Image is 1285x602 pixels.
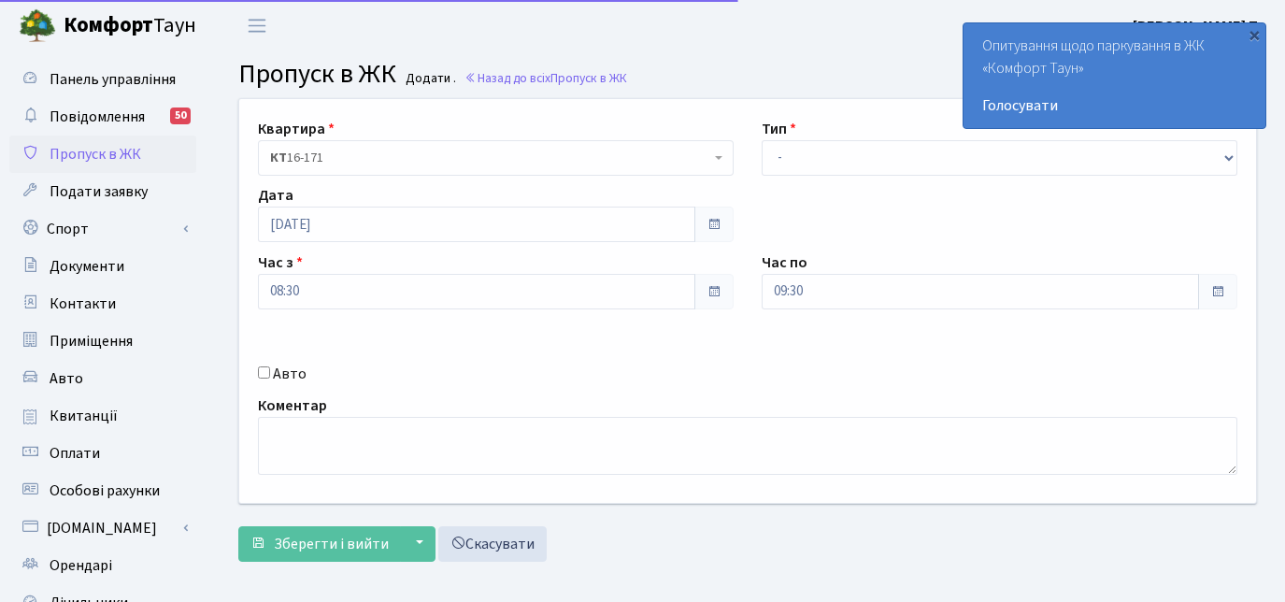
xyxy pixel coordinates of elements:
span: Пропуск в ЖК [50,144,141,165]
a: [DOMAIN_NAME] [9,509,196,547]
a: Орендарі [9,547,196,584]
img: logo.png [19,7,56,45]
label: Авто [273,363,307,385]
a: Приміщення [9,322,196,360]
label: Час по [762,251,807,274]
span: Оплати [50,443,100,464]
label: Коментар [258,394,327,417]
a: Подати заявку [9,173,196,210]
a: Спорт [9,210,196,248]
span: <b>КТ</b>&nbsp;&nbsp;&nbsp;&nbsp;16-171 [270,149,710,167]
button: Зберегти і вийти [238,526,401,562]
a: Пропуск в ЖК [9,136,196,173]
span: Зберегти і вийти [274,534,389,554]
label: Час з [258,251,303,274]
a: Панель управління [9,61,196,98]
span: Особові рахунки [50,480,160,501]
a: Скасувати [438,526,547,562]
a: [PERSON_NAME] П. [1133,15,1263,37]
a: Документи [9,248,196,285]
a: Авто [9,360,196,397]
a: Голосувати [982,94,1247,117]
span: Пропуск в ЖК [238,55,396,93]
div: × [1245,25,1264,44]
a: Повідомлення50 [9,98,196,136]
span: Повідомлення [50,107,145,127]
a: Особові рахунки [9,472,196,509]
span: Таун [64,10,196,42]
b: КТ [270,149,287,167]
span: Орендарі [50,555,112,576]
span: <b>КТ</b>&nbsp;&nbsp;&nbsp;&nbsp;16-171 [258,140,734,176]
span: Документи [50,256,124,277]
div: 50 [170,107,191,124]
div: Опитування щодо паркування в ЖК «Комфорт Таун» [964,23,1265,128]
a: Оплати [9,435,196,472]
span: Панель управління [50,69,176,90]
span: Контакти [50,294,116,314]
span: Подати заявку [50,181,148,202]
a: Контакти [9,285,196,322]
button: Переключити навігацію [234,10,280,41]
span: Авто [50,368,83,389]
span: Пропуск в ЖК [550,69,627,87]
span: Квитанції [50,406,118,426]
small: Додати . [402,71,456,87]
b: Комфорт [64,10,153,40]
a: Квитанції [9,397,196,435]
label: Квартира [258,118,335,140]
span: Приміщення [50,331,133,351]
a: Назад до всіхПропуск в ЖК [464,69,627,87]
label: Дата [258,184,293,207]
label: Тип [762,118,796,140]
b: [PERSON_NAME] П. [1133,16,1263,36]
